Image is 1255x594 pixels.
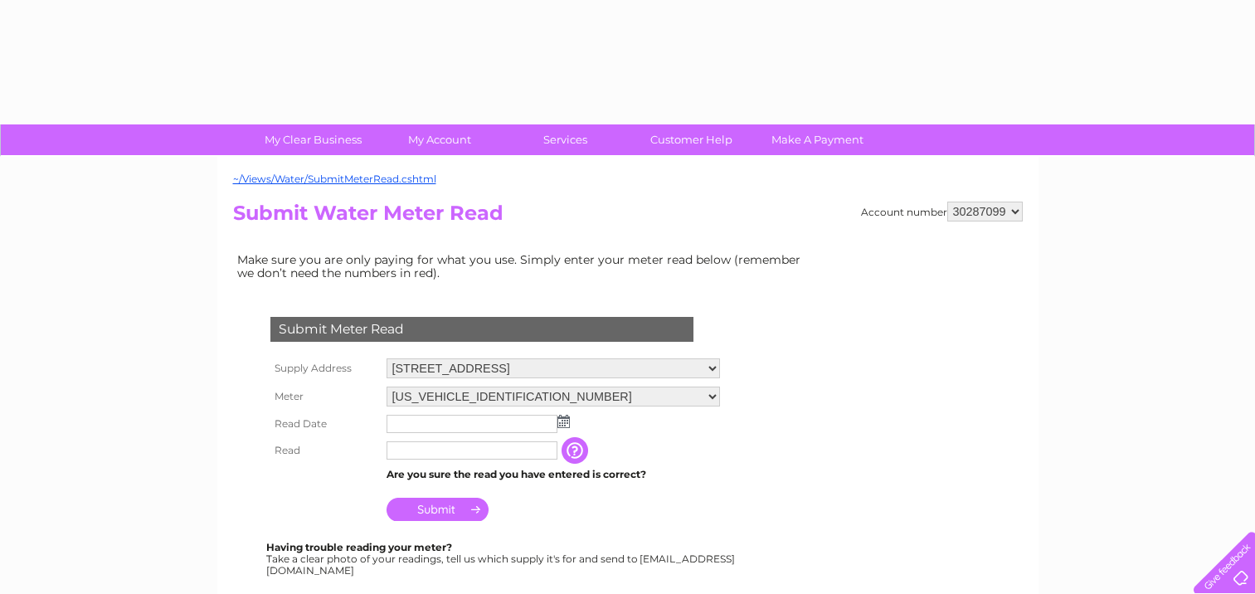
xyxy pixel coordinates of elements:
[497,124,634,155] a: Services
[233,173,436,185] a: ~/Views/Water/SubmitMeterRead.cshtml
[266,382,382,411] th: Meter
[266,542,737,576] div: Take a clear photo of your readings, tell us which supply it's for and send to [EMAIL_ADDRESS][DO...
[562,437,591,464] input: Information
[266,411,382,437] th: Read Date
[270,317,693,342] div: Submit Meter Read
[266,354,382,382] th: Supply Address
[233,202,1023,233] h2: Submit Water Meter Read
[382,464,724,485] td: Are you sure the read you have entered is correct?
[623,124,760,155] a: Customer Help
[266,437,382,464] th: Read
[387,498,489,521] input: Submit
[861,202,1023,222] div: Account number
[749,124,886,155] a: Make A Payment
[371,124,508,155] a: My Account
[266,541,452,553] b: Having trouble reading your meter?
[233,249,814,284] td: Make sure you are only paying for what you use. Simply enter your meter read below (remember we d...
[245,124,382,155] a: My Clear Business
[557,415,570,428] img: ...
